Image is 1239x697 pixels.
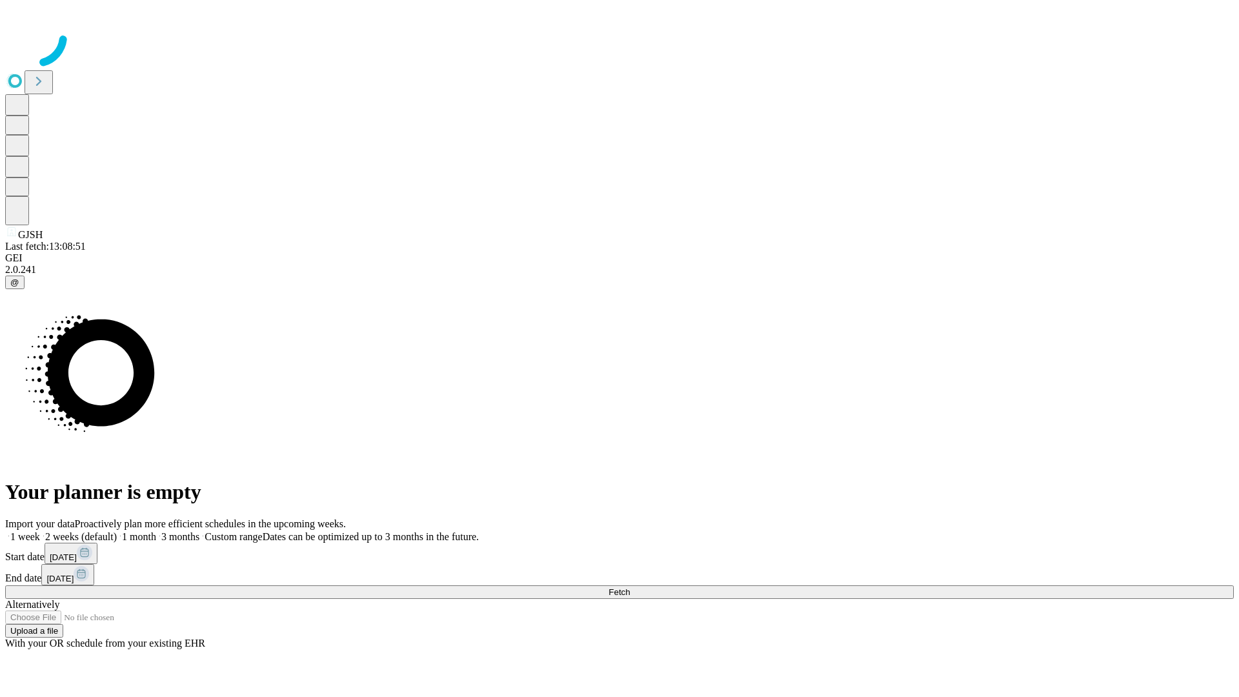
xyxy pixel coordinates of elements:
[122,531,156,542] span: 1 month
[609,587,630,597] span: Fetch
[46,574,74,583] span: [DATE]
[18,229,43,240] span: GJSH
[161,531,199,542] span: 3 months
[5,264,1234,276] div: 2.0.241
[263,531,479,542] span: Dates can be optimized up to 3 months in the future.
[5,252,1234,264] div: GEI
[41,564,94,585] button: [DATE]
[45,531,117,542] span: 2 weeks (default)
[5,585,1234,599] button: Fetch
[5,518,75,529] span: Import your data
[10,278,19,287] span: @
[5,480,1234,504] h1: Your planner is empty
[5,624,63,638] button: Upload a file
[10,531,40,542] span: 1 week
[50,552,77,562] span: [DATE]
[5,241,86,252] span: Last fetch: 13:08:51
[45,543,97,564] button: [DATE]
[5,543,1234,564] div: Start date
[5,564,1234,585] div: End date
[75,518,346,529] span: Proactively plan more efficient schedules in the upcoming weeks.
[5,638,205,649] span: With your OR schedule from your existing EHR
[5,599,59,610] span: Alternatively
[5,276,25,289] button: @
[205,531,262,542] span: Custom range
